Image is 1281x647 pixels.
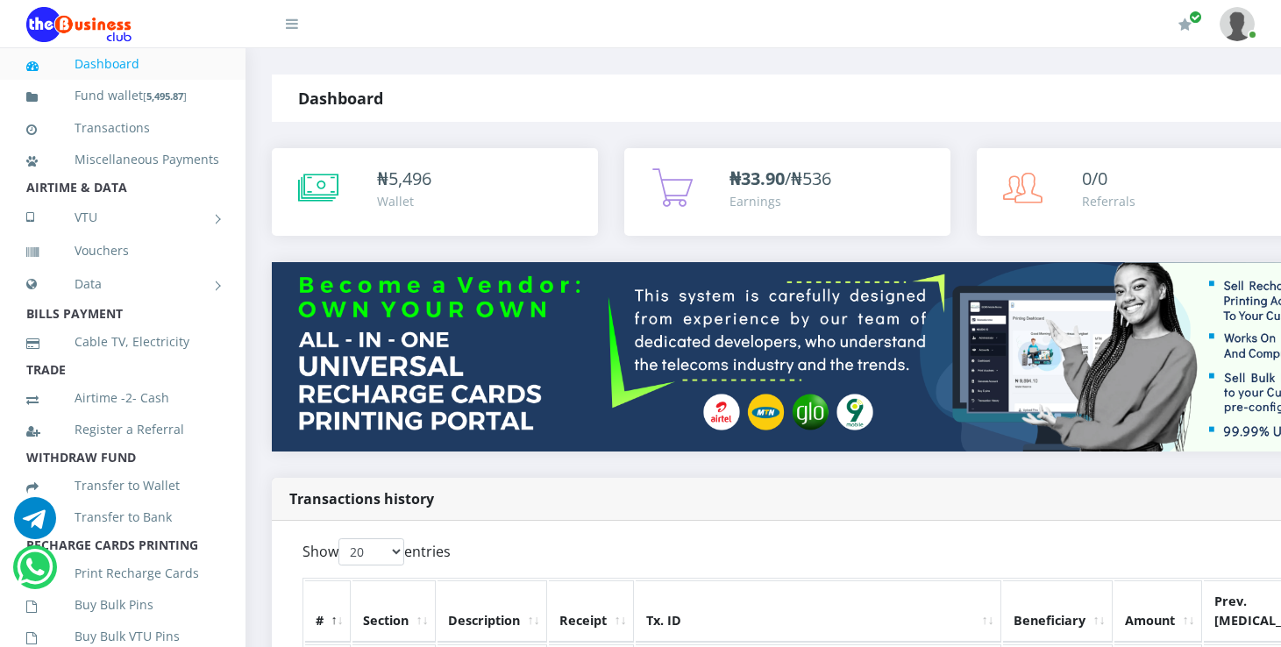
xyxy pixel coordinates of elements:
[438,580,547,642] th: Description: activate to sort column ascending
[338,538,404,565] select: Showentries
[1178,18,1192,32] i: Renew/Upgrade Subscription
[302,538,451,565] label: Show entries
[1082,167,1107,190] span: 0/0
[272,148,598,236] a: ₦5,496 Wallet
[305,580,351,642] th: #: activate to sort column descending
[26,409,219,450] a: Register a Referral
[26,231,219,271] a: Vouchers
[1220,7,1255,41] img: User
[26,322,219,362] a: Cable TV, Electricity
[26,585,219,625] a: Buy Bulk Pins
[289,489,434,508] strong: Transactions history
[26,75,219,117] a: Fund wallet[5,495.87]
[624,148,950,236] a: ₦33.90/₦536 Earnings
[377,192,431,210] div: Wallet
[26,139,219,180] a: Miscellaneous Payments
[729,192,831,210] div: Earnings
[26,378,219,418] a: Airtime -2- Cash
[298,88,383,109] strong: Dashboard
[352,580,436,642] th: Section: activate to sort column ascending
[729,167,831,190] span: /₦536
[146,89,183,103] b: 5,495.87
[26,553,219,594] a: Print Recharge Cards
[26,44,219,84] a: Dashboard
[17,559,53,588] a: Chat for support
[1082,192,1135,210] div: Referrals
[1114,580,1202,642] th: Amount: activate to sort column ascending
[636,580,1001,642] th: Tx. ID: activate to sort column ascending
[26,196,219,239] a: VTU
[26,466,219,506] a: Transfer to Wallet
[377,166,431,192] div: ₦
[549,580,634,642] th: Receipt: activate to sort column ascending
[143,89,187,103] small: [ ]
[26,497,219,537] a: Transfer to Bank
[388,167,431,190] span: 5,496
[26,108,219,148] a: Transactions
[26,262,219,306] a: Data
[729,167,785,190] b: ₦33.90
[1189,11,1202,24] span: Renew/Upgrade Subscription
[1003,580,1113,642] th: Beneficiary: activate to sort column ascending
[26,7,132,42] img: Logo
[14,510,56,539] a: Chat for support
